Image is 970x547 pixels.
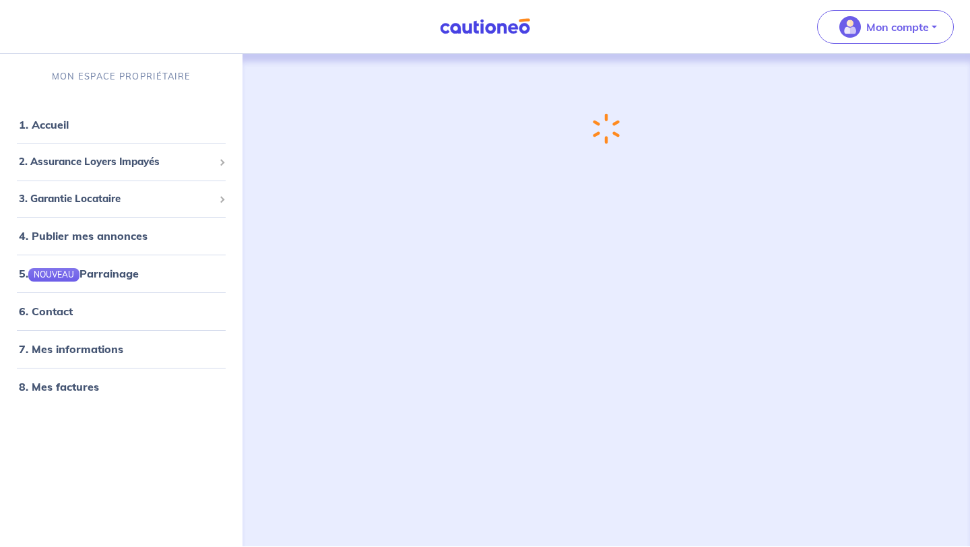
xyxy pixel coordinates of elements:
[52,70,191,83] p: MON ESPACE PROPRIÉTAIRE
[5,373,237,400] div: 8. Mes factures
[19,229,148,243] a: 4. Publier mes annonces
[19,342,123,356] a: 7. Mes informations
[866,19,929,35] p: Mon compte
[19,267,139,280] a: 5.NOUVEAUParrainage
[19,380,99,393] a: 8. Mes factures
[19,118,69,131] a: 1. Accueil
[5,111,237,138] div: 1. Accueil
[19,304,73,318] a: 6. Contact
[5,149,237,175] div: 2. Assurance Loyers Impayés
[5,335,237,362] div: 7. Mes informations
[5,186,237,212] div: 3. Garantie Locataire
[19,154,214,170] span: 2. Assurance Loyers Impayés
[434,18,536,35] img: Cautioneo
[839,16,861,38] img: illu_account_valid_menu.svg
[5,222,237,249] div: 4. Publier mes annonces
[593,113,620,144] img: loading-spinner
[19,191,214,207] span: 3. Garantie Locataire
[5,298,237,325] div: 6. Contact
[5,260,237,287] div: 5.NOUVEAUParrainage
[817,10,954,44] button: illu_account_valid_menu.svgMon compte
